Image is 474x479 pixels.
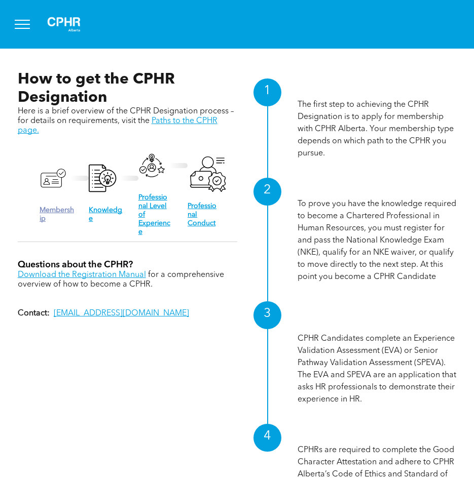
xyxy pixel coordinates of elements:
p: To prove you have the knowledge required to become a Chartered Professional in Human Resources, y... [298,198,457,283]
strong: Contact: [18,309,50,317]
a: Paths to the CPHR page. [18,117,217,135]
div: 2 [253,178,281,206]
div: 4 [253,424,281,452]
button: menu [9,11,35,37]
h1: Knowledge [298,182,457,198]
h1: Professional Conduct [298,428,457,444]
h1: Membership [298,83,457,99]
a: Membership [40,207,74,222]
a: Download the Registration Manual [18,271,146,279]
span: How to get the CPHR Designation [18,72,175,105]
div: 3 [253,301,281,329]
a: Professional Level of Experience [138,194,170,235]
a: Professional Conduct [188,203,216,227]
span: Here is a brief overview of the CPHR Designation process – for details on requirements, visit the [18,107,234,125]
a: Knowledge [89,207,122,222]
a: [EMAIL_ADDRESS][DOMAIN_NAME] [54,309,189,317]
span: for a comprehensive overview of how to become a CPHR. [18,271,224,289]
span: Questions about the CPHR? [18,260,133,269]
img: A white background with a few lines on it [39,8,89,41]
h1: Professional Level of Experience [298,306,457,333]
p: The first step to achieving the CPHR Designation is to apply for membership with CPHR Alberta. Yo... [298,99,457,159]
div: 1 [253,78,281,106]
p: CPHR Candidates complete an Experience Validation Assessment (EVA) or Senior Pathway Validation A... [298,333,457,406]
